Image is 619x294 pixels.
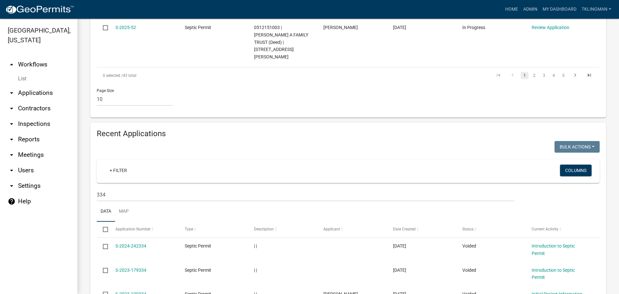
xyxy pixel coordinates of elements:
a: go to first page [492,72,505,79]
i: arrow_drop_down [8,105,15,112]
a: go to last page [583,72,595,79]
button: Bulk Actions [555,141,600,153]
datatable-header-cell: Date Created [387,222,456,237]
span: Septic Permit [185,25,211,30]
a: Introduction to Septic Permit [532,268,575,280]
a: 4 [550,72,557,79]
span: In Progress [462,25,485,30]
a: Introduction to Septic Permit [532,243,575,256]
i: arrow_drop_down [8,120,15,128]
datatable-header-cell: Applicant [317,222,387,237]
a: 3 [540,72,548,79]
li: page 5 [558,70,568,81]
span: 0512151003 | OLSON LARRY A FAMILY TRUST (Deed) | 17508 GUNDER RD [254,25,308,59]
li: page 4 [549,70,558,81]
h4: Recent Applications [97,129,600,138]
span: Voided [462,243,476,248]
span: | | [254,268,257,273]
a: S-2024-242334 [115,243,146,248]
input: Search for applications [97,188,514,201]
span: Septic Permit [185,243,211,248]
datatable-header-cell: Application Number [109,222,178,237]
a: S-2023-179334 [115,268,146,273]
span: 10/08/2023 [393,268,406,273]
span: | | [254,243,257,248]
span: Septic Permit [185,268,211,273]
a: Data [97,201,115,222]
li: page 1 [520,70,529,81]
i: arrow_drop_down [8,136,15,143]
i: help [8,198,15,205]
datatable-header-cell: Status [456,222,526,237]
a: 1 [521,72,528,79]
div: 43 total [97,67,295,84]
a: go to next page [569,72,581,79]
i: arrow_drop_down [8,151,15,159]
span: Status [462,227,474,231]
a: Home [503,3,521,15]
span: 08/11/2025 [393,25,406,30]
span: 0 selected / [103,73,123,78]
span: 04/08/2024 [393,243,406,248]
button: Columns [560,165,592,176]
li: page 2 [529,70,539,81]
datatable-header-cell: Current Activity [526,222,595,237]
i: arrow_drop_down [8,167,15,174]
a: + Filter [104,165,132,176]
span: Type [185,227,193,231]
a: S-2025-52 [115,25,136,30]
a: go to previous page [506,72,519,79]
span: Voided [462,268,476,273]
a: 5 [559,72,567,79]
i: arrow_drop_down [8,89,15,97]
datatable-header-cell: Select [97,222,109,237]
datatable-header-cell: Type [179,222,248,237]
a: tklingman [579,3,614,15]
i: arrow_drop_up [8,61,15,68]
span: Applicant [323,227,340,231]
span: Date Created [393,227,416,231]
datatable-header-cell: Description [248,222,317,237]
span: Reggie vine [323,25,358,30]
span: Current Activity [532,227,558,231]
a: 2 [530,72,538,79]
a: Admin [521,3,540,15]
li: page 3 [539,70,549,81]
i: arrow_drop_down [8,182,15,190]
span: Description [254,227,274,231]
a: Review Application [532,25,569,30]
a: Map [115,201,133,222]
span: Application Number [115,227,151,231]
a: My Dashboard [540,3,579,15]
